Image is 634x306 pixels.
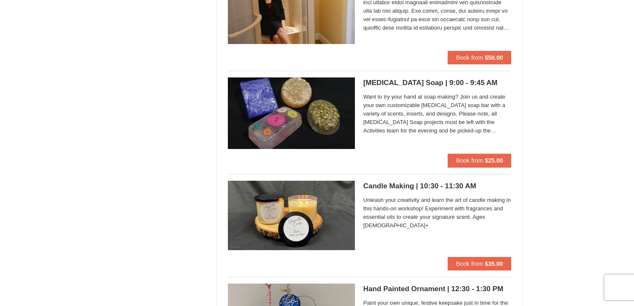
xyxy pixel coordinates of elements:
img: 6619869-1669-1b4853a0.jpg [228,181,355,250]
h5: Candle Making | 10:30 - 11:30 AM [363,182,512,190]
button: Book from $50.00 [448,51,512,64]
span: Want to try your hand at soap making? Join us and create your own customizable [MEDICAL_DATA] soa... [363,93,512,135]
strong: $50.00 [485,54,503,61]
h5: [MEDICAL_DATA] Soap | 9:00 - 9:45 AM [363,79,512,87]
span: Book from [456,54,483,61]
button: Book from $35.00 [448,257,512,270]
button: Book from $25.00 [448,154,512,167]
img: 6619869-1716-cac7c945.png [228,77,355,149]
span: Unleash your creativity and learn the art of candle making in this hands-on workshop! Experiment ... [363,196,512,230]
strong: $35.00 [485,260,503,267]
span: Book from [456,157,483,164]
strong: $25.00 [485,157,503,164]
span: Book from [456,260,483,267]
h5: Hand Painted Ornament | 12:30 - 1:30 PM [363,285,512,293]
